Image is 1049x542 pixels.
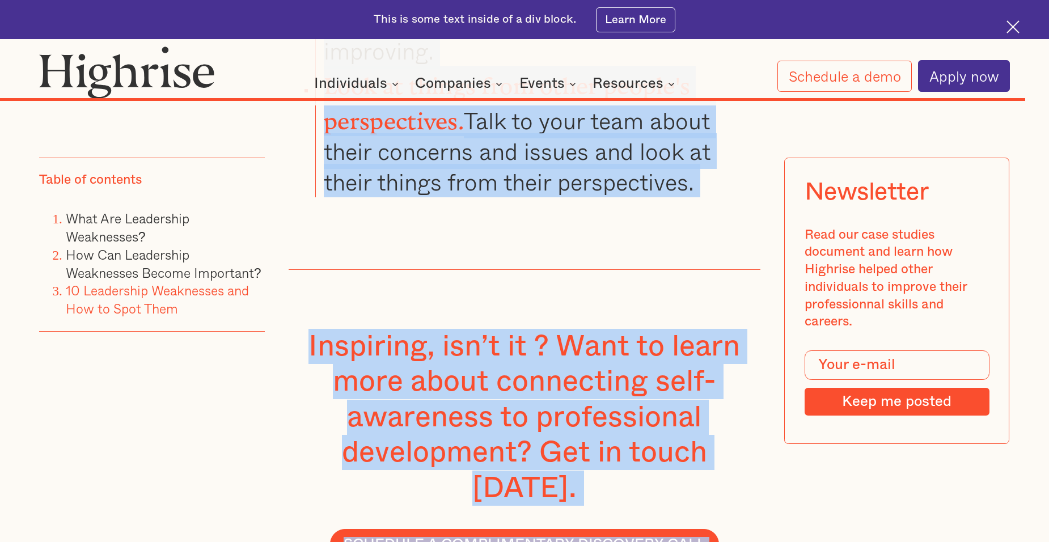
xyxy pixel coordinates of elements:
[596,7,675,32] a: Learn More
[805,177,929,206] div: Newsletter
[289,329,760,506] div: Inspiring, isn’t it ? Want to learn more about connecting self-awareness to professional developm...
[1006,20,1020,33] img: Cross icon
[519,77,565,91] div: Events
[805,350,989,379] input: Your e-mail
[66,244,261,282] a: How Can Leadership Weaknesses Become Important?
[314,77,387,91] div: Individuals
[805,350,989,415] form: Modal Form
[315,66,760,197] li: Talk to your team about their concerns and issues and look at their things from their perspectives.
[593,77,663,91] div: Resources
[39,171,142,189] div: Table of contents
[39,46,214,99] img: Highrise logo
[805,226,989,331] div: Read our case studies document and learn how Highrise helped other individuals to improve their p...
[415,77,506,91] div: Companies
[66,280,249,319] a: 10 Leadership Weaknesses and How to Spot Them
[314,77,402,91] div: Individuals
[519,77,580,91] div: Events
[374,12,576,28] div: This is some text inside of a div block.
[593,77,678,91] div: Resources
[918,60,1009,92] a: Apply now
[777,61,911,92] a: Schedule a demo
[805,388,989,416] input: Keep me posted
[66,208,189,247] a: What Are Leadership Weaknesses?
[415,77,491,91] div: Companies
